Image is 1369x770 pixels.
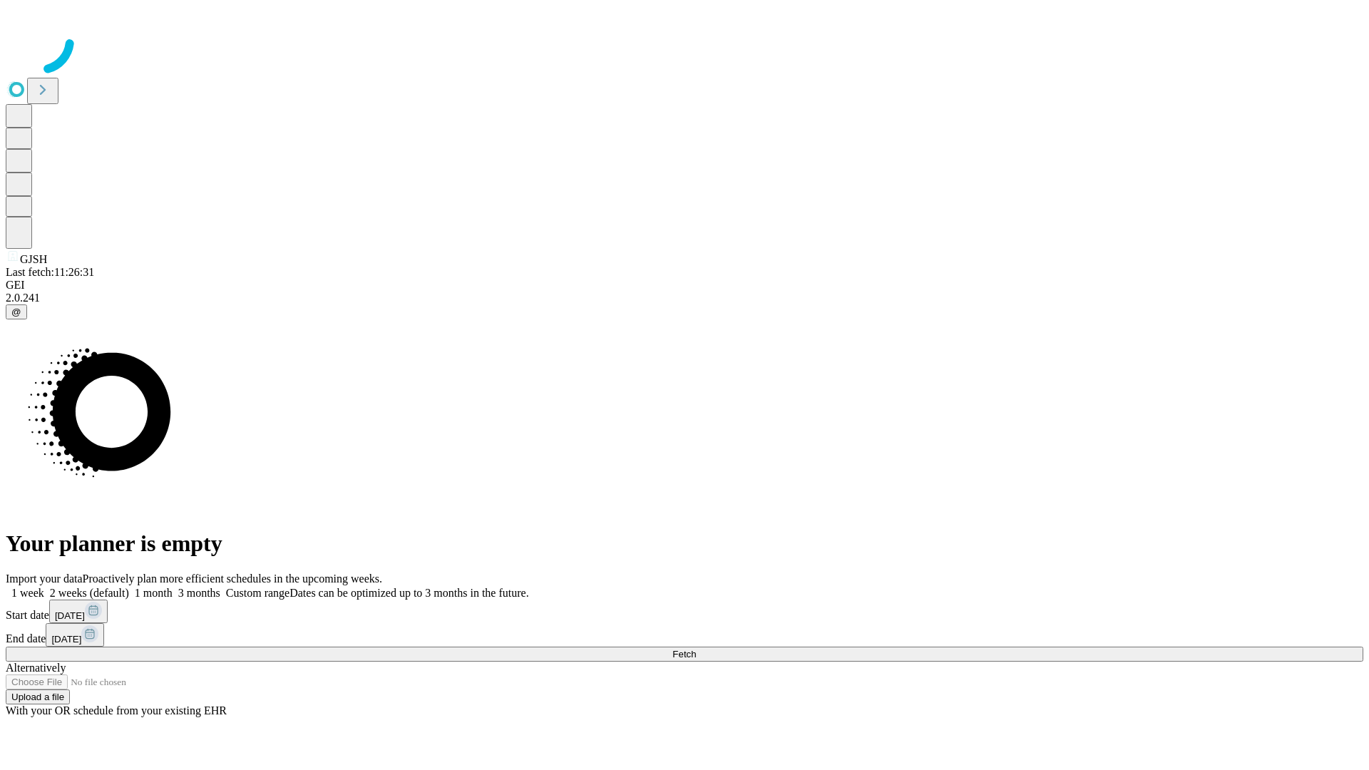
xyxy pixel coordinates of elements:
[6,292,1363,304] div: 2.0.241
[6,689,70,704] button: Upload a file
[20,253,47,265] span: GJSH
[6,600,1363,623] div: Start date
[289,587,528,599] span: Dates can be optimized up to 3 months in the future.
[226,587,289,599] span: Custom range
[6,279,1363,292] div: GEI
[6,573,83,585] span: Import your data
[11,587,44,599] span: 1 week
[11,307,21,317] span: @
[672,649,696,659] span: Fetch
[46,623,104,647] button: [DATE]
[55,610,85,621] span: [DATE]
[51,634,81,645] span: [DATE]
[6,647,1363,662] button: Fetch
[49,600,108,623] button: [DATE]
[83,573,382,585] span: Proactively plan more efficient schedules in the upcoming weeks.
[6,530,1363,557] h1: Your planner is empty
[6,662,66,674] span: Alternatively
[178,587,220,599] span: 3 months
[6,304,27,319] button: @
[6,623,1363,647] div: End date
[6,266,94,278] span: Last fetch: 11:26:31
[135,587,173,599] span: 1 month
[50,587,129,599] span: 2 weeks (default)
[6,704,227,717] span: With your OR schedule from your existing EHR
